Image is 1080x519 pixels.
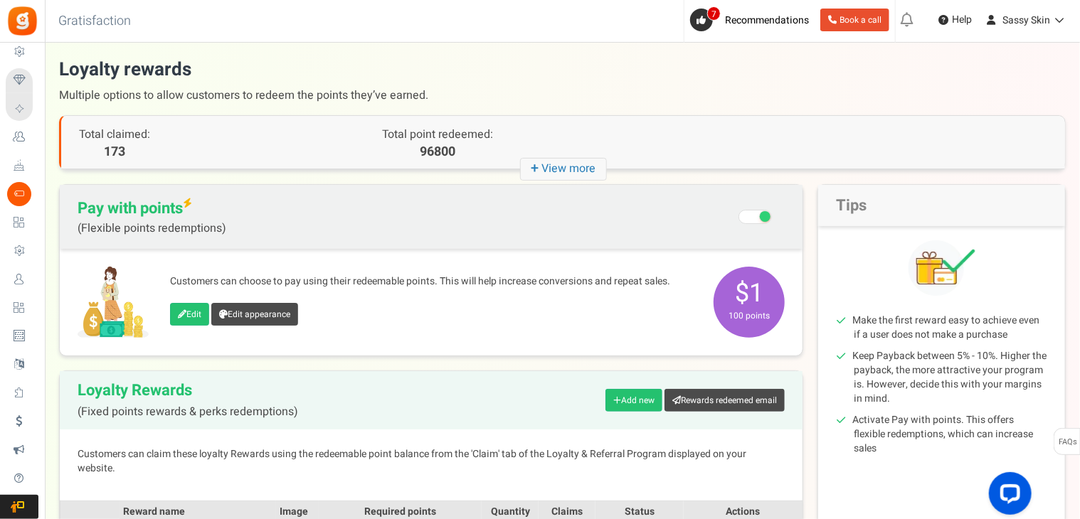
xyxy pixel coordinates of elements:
[531,159,541,179] strong: +
[78,447,785,476] p: Customers can claim these loyalty Rewards using the redeemable point balance from the 'Claim' tab...
[520,158,607,181] i: View more
[78,222,226,235] span: (Flexible points redemptions)
[59,82,1066,108] span: Multiple options to allow customers to redeem the points they’ve earned.
[6,5,38,37] img: Gratisfaction
[605,389,662,412] a: Add new
[707,6,721,21] span: 7
[312,127,563,143] p: Total point redeemed:
[59,57,1066,108] h1: Loyalty rewards
[79,143,150,161] span: 173
[1058,429,1077,456] span: FAQs
[690,9,815,31] a: 7 Recommendations
[854,413,1047,456] li: Activate Pay with points. This offers flexible redemptions, which can increase sales
[78,382,298,419] h2: Loyalty Rewards
[948,13,972,27] span: Help
[43,7,147,36] h3: Gratisfaction
[170,274,699,289] p: Customers can choose to pay using their redeemable points. This will help increase conversions an...
[1002,13,1050,28] span: Sassy Skin
[79,126,150,143] span: Total claimed:
[170,303,209,326] a: Edit
[312,143,563,161] p: 96800
[78,406,298,419] span: (Fixed points rewards & perks redemptions)
[854,349,1047,406] li: Keep Payback between 5% - 10%. Higher the payback, the more attractive your program is. However, ...
[933,9,978,31] a: Help
[909,240,975,296] img: Tips
[717,309,781,322] small: 100 points
[78,199,226,235] span: Pay with points
[714,267,785,338] span: $1
[820,9,889,31] a: Book a call
[818,185,1065,226] h2: Tips
[211,303,298,326] a: Edit appearance
[78,267,149,338] img: Pay with points
[665,389,785,412] a: Rewards redeemed email
[854,314,1047,342] li: Make the first reward easy to achieve even if a user does not make a purchase
[725,13,809,28] span: Recommendations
